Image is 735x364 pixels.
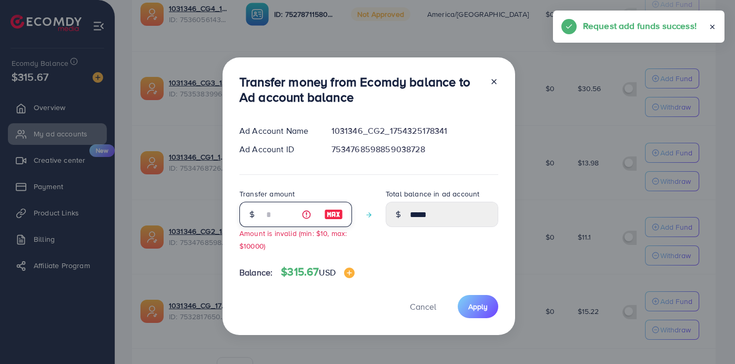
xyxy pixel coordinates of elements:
[386,189,479,199] label: Total balance in ad account
[468,301,488,312] span: Apply
[323,143,507,155] div: 7534768598859038728
[344,268,355,278] img: image
[324,208,343,221] img: image
[323,125,507,137] div: 1031346_CG2_1754325178341
[239,228,347,250] small: Amount is invalid (min: $10, max: $10000)
[239,74,481,105] h3: Transfer money from Ecomdy balance to Ad account balance
[231,125,323,137] div: Ad Account Name
[281,265,355,279] h4: $315.67
[231,143,323,155] div: Ad Account ID
[397,295,449,318] button: Cancel
[239,189,295,199] label: Transfer amount
[239,267,273,279] span: Balance:
[319,267,335,278] span: USD
[458,295,498,318] button: Apply
[690,317,727,356] iframe: Chat
[410,301,436,312] span: Cancel
[583,19,697,33] h5: Request add funds success!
